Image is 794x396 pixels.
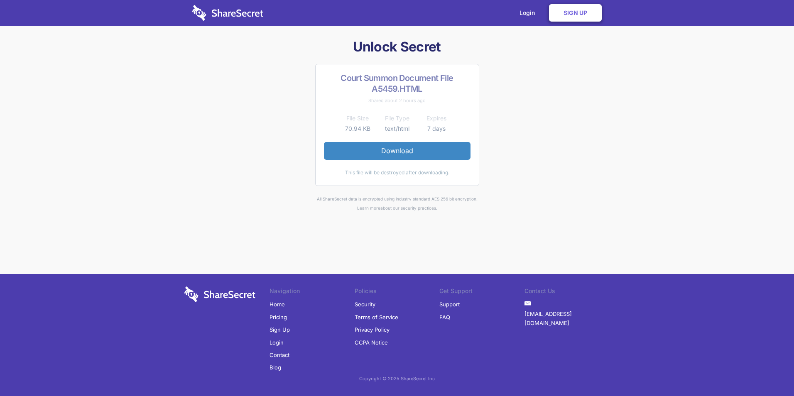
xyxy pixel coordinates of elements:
a: Sign Up [549,4,602,22]
h1: Unlock Secret [181,38,613,56]
li: Get Support [439,286,524,298]
li: Policies [355,286,440,298]
a: Security [355,298,375,310]
li: Navigation [270,286,355,298]
div: This file will be destroyed after downloading. [324,168,471,177]
div: Shared about 2 hours ago [324,96,471,105]
a: Sign Up [270,323,290,336]
a: Contact [270,349,289,361]
a: Privacy Policy [355,323,390,336]
a: Support [439,298,460,310]
td: text/html [377,124,417,134]
td: 70.94 KB [338,124,377,134]
li: Contact Us [524,286,610,298]
a: FAQ [439,311,450,323]
td: 7 days [417,124,456,134]
a: Pricing [270,311,287,323]
th: File Size [338,113,377,123]
a: Login [270,336,284,349]
a: Download [324,142,471,159]
a: CCPA Notice [355,336,388,349]
a: Blog [270,361,281,374]
th: File Type [377,113,417,123]
img: logo-wordmark-white-trans-d4663122ce5f474addd5e946df7df03e33cb6a1c49d2221995e7729f52c070b2.svg [184,286,255,302]
a: Home [270,298,285,310]
a: Terms of Service [355,311,398,323]
a: Learn more [357,205,380,210]
img: logo-wordmark-white-trans-d4663122ce5f474addd5e946df7df03e33cb6a1c49d2221995e7729f52c070b2.svg [192,5,263,21]
div: All ShareSecret data is encrypted using industry standard AES 256 bit encryption. about our secur... [181,194,613,213]
h2: Court Summon Document File A5459.HTML [324,73,471,94]
a: [EMAIL_ADDRESS][DOMAIN_NAME] [524,308,610,330]
th: Expires [417,113,456,123]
